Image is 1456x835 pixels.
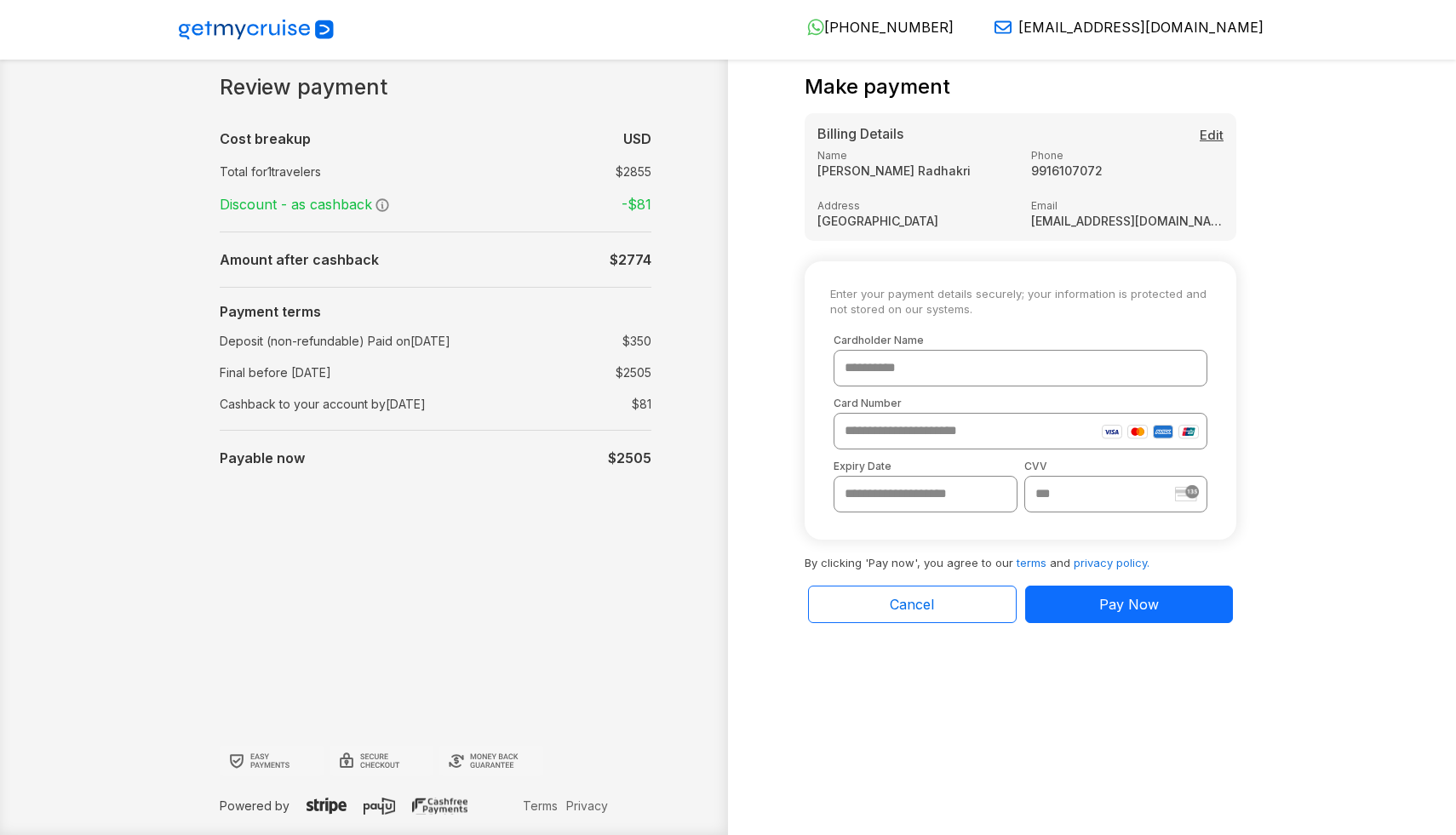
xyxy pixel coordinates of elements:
td: : [501,187,509,221]
a: [EMAIL_ADDRESS][DOMAIN_NAME] [981,19,1264,36]
h1: Review payment [220,75,651,100]
img: cashfree [412,798,467,815]
b: Payment terms [220,303,321,320]
strong: -$ 81 [622,196,651,213]
p: Powered by [220,797,519,815]
td: Final before [DATE] [220,357,501,388]
img: Email [995,19,1012,36]
a: Terms [519,797,562,815]
td: $ 81 [533,392,651,416]
label: Email [1031,199,1224,212]
td: : [501,243,509,277]
b: $ 2774 [610,251,651,268]
label: Phone [1031,149,1224,162]
td: : [501,357,509,388]
a: [PHONE_NUMBER] [794,19,954,36]
td: Total for 1 travelers [220,156,501,187]
img: card-icons [1102,425,1199,439]
strong: [EMAIL_ADDRESS][DOMAIN_NAME] [1031,214,1224,228]
button: Edit [1200,126,1224,146]
button: Cancel [808,586,1017,623]
strong: 9916107072 [1031,163,1224,178]
b: Cost breakup [220,130,311,147]
strong: [PERSON_NAME] Radhakri [817,163,1011,178]
a: Privacy [562,797,612,815]
b: USD [623,130,651,147]
td: : [501,441,509,475]
label: Name [817,149,1011,162]
span: [EMAIL_ADDRESS][DOMAIN_NAME] [1018,19,1264,36]
b: Amount after cashback [220,251,379,268]
b: $2505 [608,449,651,466]
td: $ 2855 [533,159,651,184]
td: Cashback to your account by [DATE] [220,388,501,420]
img: stripe [307,798,347,815]
label: Address [817,199,1011,212]
small: Enter your payment details securely; your information is protected and not stored on our systems. [830,287,1211,317]
a: terms [1017,556,1046,569]
p: By clicking 'Pay now', you agree to our and [805,540,1236,572]
label: CVV [1024,460,1208,472]
td: : [501,156,509,187]
h5: Billing Details [817,126,1224,142]
td: : [501,388,509,420]
span: Discount - as cashback [220,196,375,213]
img: payu [364,798,395,815]
td: $ 2505 [533,360,651,385]
label: Card Number [834,397,1207,409]
strong: [GEOGRAPHIC_DATA] [817,214,1011,228]
button: Pay Now [1025,586,1234,623]
td: $ 350 [533,329,651,353]
label: Expiry Date [834,460,1017,472]
b: Payable now [220,449,305,466]
a: privacy policy. [1074,556,1149,569]
img: stripe [1175,485,1199,501]
td: : [501,325,509,357]
td: Deposit (non-refundable) Paid on [DATE] [220,325,501,357]
span: [PHONE_NUMBER] [824,19,954,36]
h4: Make payment [805,75,950,100]
label: Cardholder Name [834,334,1207,346]
img: WhatsApp [807,19,824,36]
td: : [501,122,509,156]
